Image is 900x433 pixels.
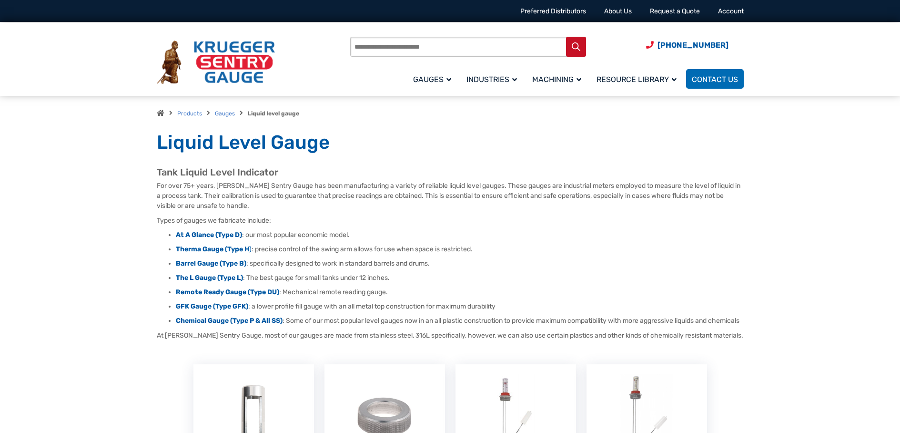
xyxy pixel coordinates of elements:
[176,259,744,268] li: : specifically designed to work in standard barrels and drums.
[686,69,744,89] a: Contact Us
[176,302,744,311] li: : a lower profile fill gauge with an all metal top construction for maximum durability
[646,39,728,51] a: Phone Number (920) 434-8860
[176,231,242,239] a: At A Glance (Type D)
[604,7,632,15] a: About Us
[176,288,279,296] a: Remote Ready Gauge (Type DU)
[176,317,283,325] a: Chemical Gauge (Type P & All SS)
[692,75,738,84] span: Contact Us
[650,7,700,15] a: Request a Quote
[176,316,744,326] li: : Some of our most popular level gauges now in an all plastic construction to provide maximum com...
[176,302,248,310] a: GFK Gauge (Type GFK)
[176,273,744,283] li: : The best gauge for small tanks under 12 inches.
[466,75,517,84] span: Industries
[597,75,677,84] span: Resource Library
[526,68,591,90] a: Machining
[176,245,744,254] li: : precise control of the swing arm allows for use when space is restricted.
[532,75,581,84] span: Machining
[176,245,252,253] a: Therma Gauge (Type H)
[718,7,744,15] a: Account
[407,68,461,90] a: Gauges
[591,68,686,90] a: Resource Library
[215,110,235,117] a: Gauges
[177,110,202,117] a: Products
[176,274,243,282] a: The L Gauge (Type L)
[157,330,744,340] p: At [PERSON_NAME] Sentry Gauge, most of our gauges are made from stainless steel, 316L specificall...
[157,41,275,84] img: Krueger Sentry Gauge
[176,259,246,268] a: Barrel Gauge (Type B)
[657,41,728,50] span: [PHONE_NUMBER]
[176,245,249,253] strong: Therma Gauge (Type H
[176,230,744,240] li: : our most popular economic model.
[157,181,744,211] p: For over 75+ years, [PERSON_NAME] Sentry Gauge has been manufacturing a variety of reliable liqui...
[157,216,744,226] p: Types of gauges we fabricate include:
[176,288,744,297] li: : Mechanical remote reading gauge.
[157,131,744,155] h1: Liquid Level Gauge
[461,68,526,90] a: Industries
[248,110,299,117] strong: Liquid level gauge
[413,75,451,84] span: Gauges
[157,166,744,178] h2: Tank Liquid Level Indicator
[520,7,586,15] a: Preferred Distributors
